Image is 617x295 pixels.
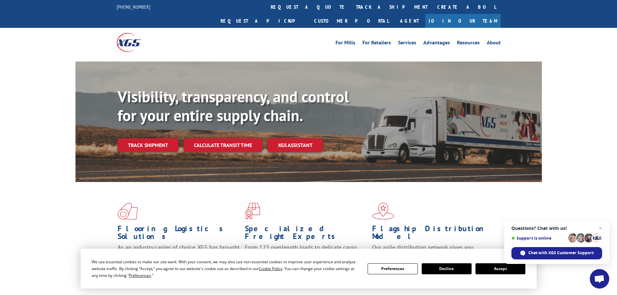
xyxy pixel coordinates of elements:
img: xgs-icon-total-supply-chain-intelligence-red [118,203,138,220]
a: Track shipment [118,138,178,152]
a: Request a pickup [216,14,309,28]
img: xgs-icon-focused-on-flooring-red [245,203,260,220]
span: Our agile distribution network gives you nationwide inventory management on demand. [372,244,491,259]
div: Cookie Consent Prompt [81,249,537,289]
span: Close chat [597,224,604,232]
span: Preferences [129,273,151,278]
span: Support is online [511,236,566,241]
a: XGS ASSISTANT [268,138,323,152]
img: xgs-icon-flagship-distribution-model-red [372,203,394,220]
div: Open chat [590,269,609,289]
button: Accept [475,263,525,274]
a: [PHONE_NUMBER] [117,4,150,10]
span: Questions? Chat with us! [511,226,602,231]
a: Customer Portal [309,14,394,28]
a: About [487,40,501,47]
span: Cookie Policy [259,266,282,271]
p: From 123 overlength loads to delicate cargo, our experienced staff knows the best way to move you... [245,244,367,272]
a: Join Our Team [425,14,501,28]
a: Agent [394,14,425,28]
div: We use essential cookies to make our site work. With your consent, we may also use non-essential ... [92,258,360,279]
span: Chat with XGS Customer Support [528,250,594,256]
button: Decline [422,263,472,274]
a: Services [398,40,416,47]
b: Visibility, transparency, and control for your entire supply chain. [118,86,349,125]
h1: Flooring Logistics Solutions [118,225,240,244]
span: As an industry carrier of choice, XGS has brought innovation and dedication to flooring logistics... [118,244,240,267]
div: Chat with XGS Customer Support [511,247,602,259]
a: Resources [457,40,480,47]
a: Advantages [423,40,450,47]
a: For Mills [336,40,355,47]
button: Preferences [368,263,417,274]
a: For Retailers [362,40,391,47]
h1: Specialized Freight Experts [245,225,367,244]
h1: Flagship Distribution Model [372,225,495,244]
a: Calculate transit time [184,138,262,152]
